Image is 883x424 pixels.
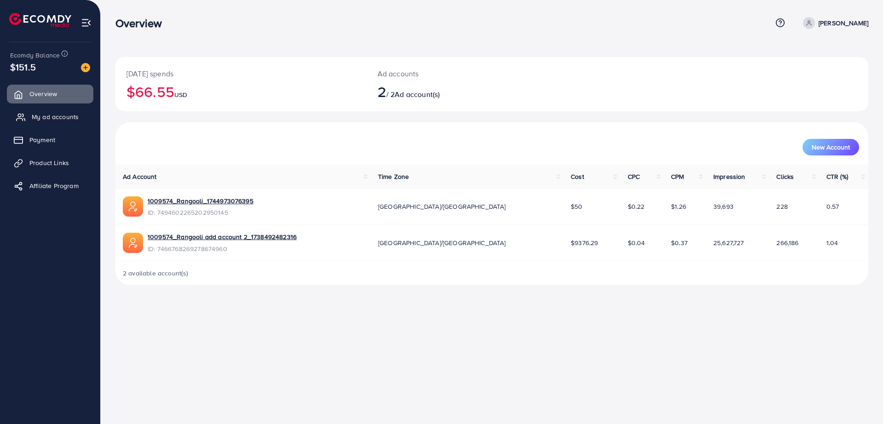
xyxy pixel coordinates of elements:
a: [PERSON_NAME] [799,17,868,29]
span: ID: 7466768269278674960 [148,244,297,253]
img: ic-ads-acc.e4c84228.svg [123,196,143,217]
a: My ad accounts [7,108,93,126]
span: 39,693 [713,202,734,211]
span: 2 [378,81,386,102]
img: ic-ads-acc.e4c84228.svg [123,233,143,253]
span: USD [174,90,187,99]
h3: Overview [115,17,169,30]
a: Overview [7,85,93,103]
span: Overview [29,89,57,98]
span: CTR (%) [826,172,848,181]
span: My ad accounts [32,112,79,121]
span: Affiliate Program [29,181,79,190]
button: New Account [803,139,859,155]
span: Ad account(s) [395,89,440,99]
span: 228 [776,202,787,211]
span: Impression [713,172,745,181]
iframe: Chat [844,383,876,417]
h2: $66.55 [126,83,355,100]
p: [DATE] spends [126,68,355,79]
h2: / 2 [378,83,544,100]
p: Ad accounts [378,68,544,79]
span: $151.5 [10,60,36,74]
span: $1.26 [671,202,686,211]
span: 0.57 [826,202,839,211]
img: image [81,63,90,72]
img: menu [81,17,92,28]
img: logo [9,13,71,27]
span: Cost [571,172,584,181]
p: [PERSON_NAME] [819,17,868,29]
span: ID: 7494602265202950145 [148,208,253,217]
span: $50 [571,202,582,211]
a: 1009574_Rangooli_1744973076395 [148,196,253,206]
span: 266,186 [776,238,798,247]
a: 1009574_Rangooli add account 2_1738492482316 [148,232,297,241]
span: 25,627,727 [713,238,744,247]
span: Payment [29,135,55,144]
span: CPM [671,172,684,181]
span: $0.37 [671,238,688,247]
span: Ad Account [123,172,157,181]
span: $9376.29 [571,238,598,247]
span: 1.04 [826,238,838,247]
span: $0.22 [628,202,645,211]
span: Ecomdy Balance [10,51,60,60]
span: $0.04 [628,238,645,247]
span: Product Links [29,158,69,167]
span: New Account [812,144,850,150]
a: Product Links [7,154,93,172]
span: CPC [628,172,640,181]
a: Payment [7,131,93,149]
span: [GEOGRAPHIC_DATA]/[GEOGRAPHIC_DATA] [378,202,506,211]
span: 2 available account(s) [123,269,189,278]
span: Clicks [776,172,794,181]
span: [GEOGRAPHIC_DATA]/[GEOGRAPHIC_DATA] [378,238,506,247]
a: Affiliate Program [7,177,93,195]
span: Time Zone [378,172,409,181]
